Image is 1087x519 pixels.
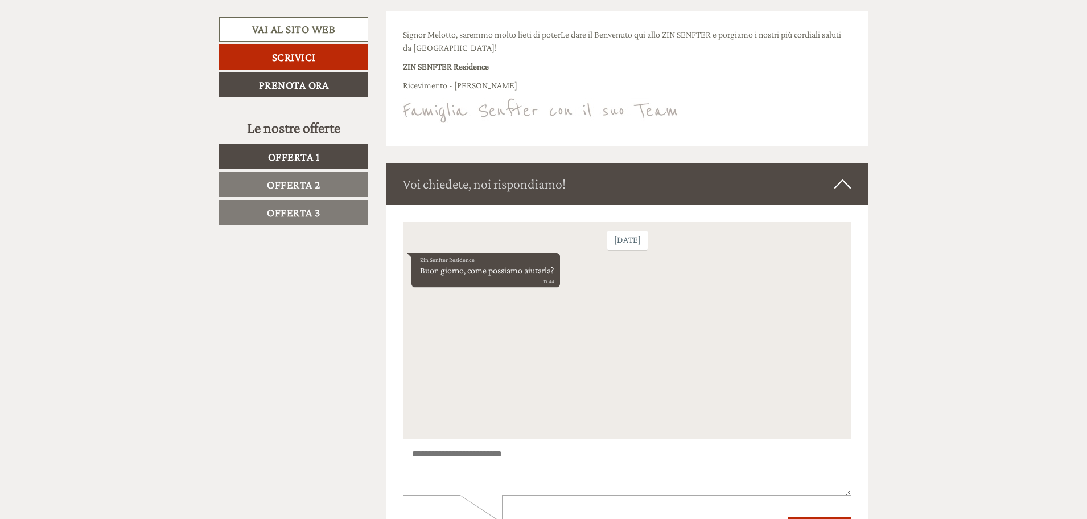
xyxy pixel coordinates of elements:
div: Buon giorno, come possiamo aiutarla? [9,31,157,66]
strong: ZIN SENFTER Residence [403,62,489,71]
a: Scrivici [219,44,368,70]
button: Invia [385,295,449,320]
span: Offerta 3 [267,206,320,219]
a: Vai al sito web [219,17,368,42]
img: image [403,98,678,123]
small: 17:44 [17,55,151,63]
span: Offerta 2 [267,178,320,191]
div: Le nostre offerte [219,117,368,138]
div: [DATE] [204,9,245,28]
div: Zin Senfter Residence [17,33,151,42]
div: Voi chiedete, noi rispondiamo! [386,163,868,205]
a: Prenota ora [219,72,368,97]
p: Signor Melotto, saremmo molto lieti di poterLe dare il Benvenuto qui allo ZIN SENFTER e porgiamo ... [403,28,851,55]
p: Ricevimento - [PERSON_NAME] [403,79,851,92]
span: Offerta 1 [268,150,320,163]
